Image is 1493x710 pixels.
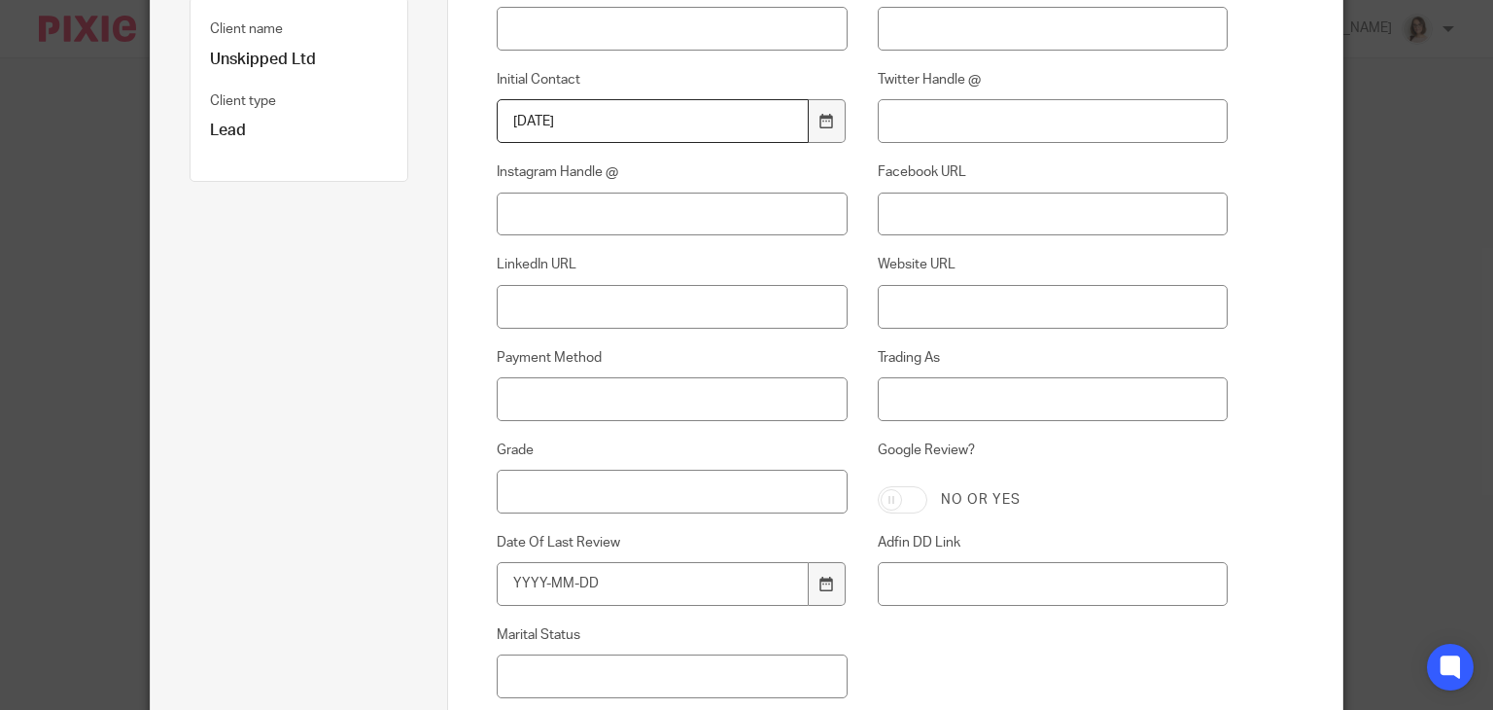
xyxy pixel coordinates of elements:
label: Twitter Handle @ [878,70,1228,89]
label: Payment Method [497,348,847,368]
label: Website URL [878,255,1228,274]
label: Client type [210,91,276,111]
label: Trading As [878,348,1228,368]
label: Instagram Handle @ [497,162,847,182]
label: Google Review? [878,441,1228,472]
input: YYYY-MM-DD [497,562,808,606]
label: Marital Status [497,625,847,645]
label: Adfin DD Link [878,533,1228,552]
p: Lead [210,121,389,141]
input: Use the arrow keys to pick a date [497,99,808,143]
label: Client name [210,19,283,39]
label: LinkedIn URL [497,255,847,274]
label: No or yes [941,490,1021,510]
label: Facebook URL [878,162,1228,182]
label: Date Of Last Review [497,533,847,552]
label: Grade [497,441,847,460]
p: Unskipped Ltd [210,50,389,70]
label: Initial Contact [497,70,847,89]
